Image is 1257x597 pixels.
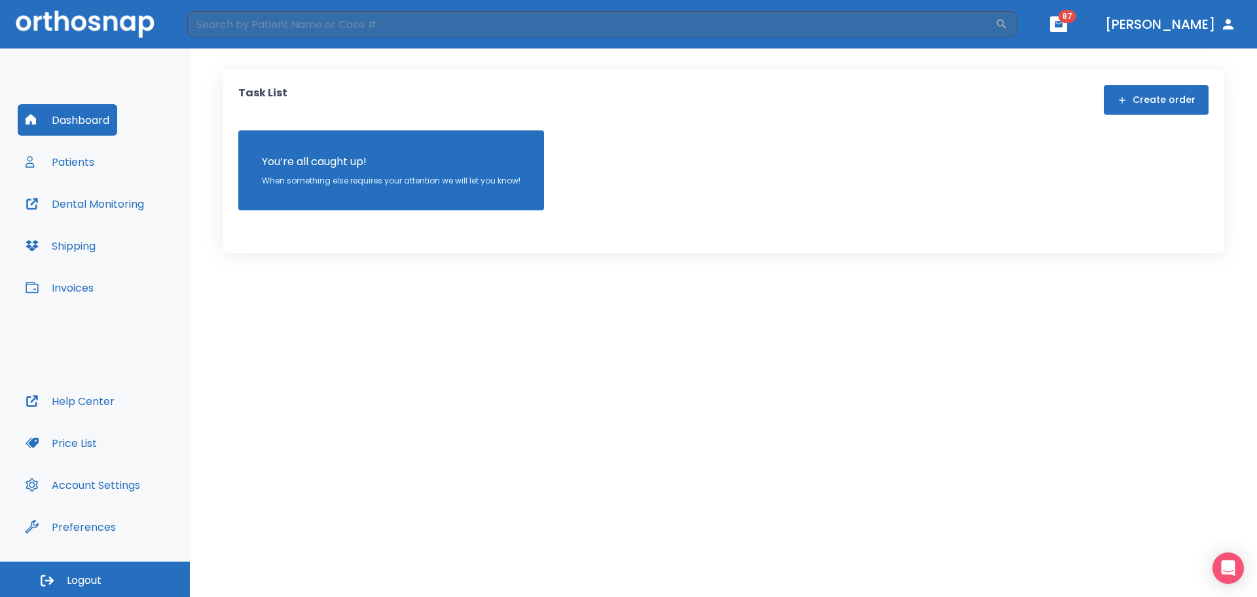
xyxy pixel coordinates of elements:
[18,469,148,501] button: Account Settings
[238,85,287,115] p: Task List
[1059,10,1076,23] span: 87
[1100,12,1241,36] button: [PERSON_NAME]
[262,154,520,170] p: You’re all caught up!
[18,104,117,136] button: Dashboard
[262,175,520,187] p: When something else requires your attention we will let you know!
[18,511,124,543] button: Preferences
[18,146,102,178] button: Patients
[1104,85,1209,115] button: Create order
[187,11,995,37] input: Search by Patient Name or Case #
[1212,552,1244,584] div: Open Intercom Messenger
[16,10,155,37] img: Orthosnap
[18,230,103,261] button: Shipping
[18,188,152,220] button: Dental Monitoring
[18,385,122,417] button: Help Center
[18,427,105,459] button: Price List
[67,573,101,588] span: Logout
[18,272,101,303] button: Invoices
